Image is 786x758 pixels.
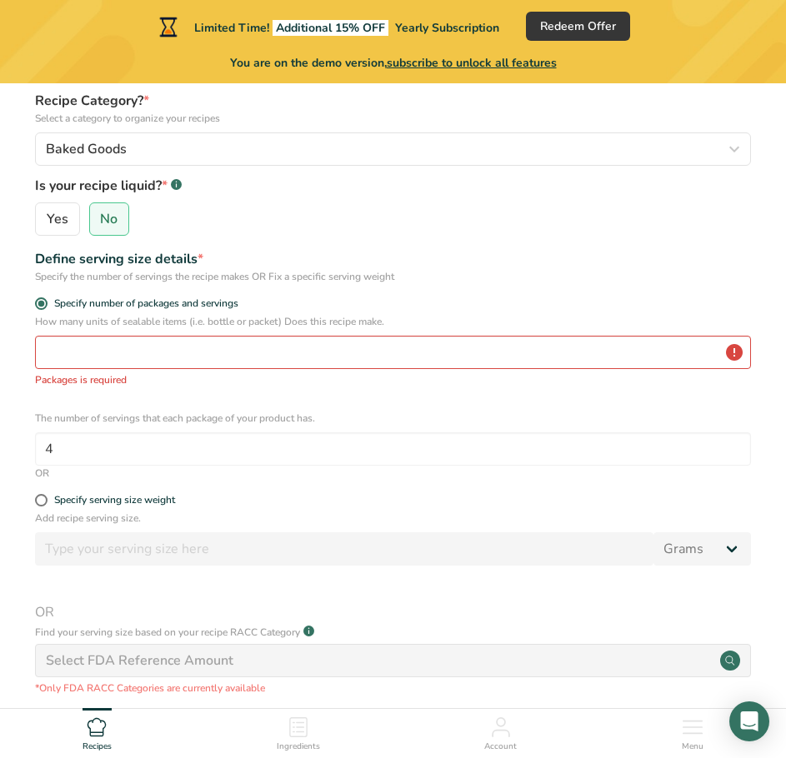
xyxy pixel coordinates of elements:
a: Recipes [83,709,112,754]
label: Recipe Category? [35,91,751,126]
div: Open Intercom Messenger [729,701,769,741]
span: OR [35,602,751,622]
span: No [100,211,118,227]
p: Packages is required [35,372,751,387]
p: Find your serving size based on your recipe RACC Category [35,625,300,640]
p: How many units of sealable items (i.e. bottle or packet) Does this recipe make. [35,314,751,329]
span: Account [484,741,517,753]
button: Baked Goods [35,132,751,166]
span: subscribe to unlock all features [387,55,557,71]
span: Recipes [83,741,112,753]
p: Add recipe serving size. [35,511,751,526]
button: Redeem Offer [526,12,630,41]
span: Redeem Offer [540,17,616,35]
span: Yearly Subscription [395,20,499,36]
label: Is your recipe liquid? [35,176,751,196]
span: Additional 15% OFF [273,20,388,36]
p: The number of servings that each package of your product has. [35,411,751,426]
div: Specify serving size weight [54,494,175,506]
p: Select a category to organize your recipes [35,111,751,126]
div: OR [35,466,751,481]
span: Baked Goods [46,139,127,159]
div: Specify the number of servings the recipe makes OR Fix a specific serving weight [35,269,751,284]
span: Ingredients [277,741,320,753]
span: Yes [47,211,68,227]
input: Type your serving size here [35,532,653,566]
span: Specify number of packages and servings [48,297,238,310]
a: Ingredients [277,709,320,754]
div: Limited Time! [156,17,499,37]
span: Menu [682,741,703,753]
div: Select FDA Reference Amount [46,651,233,671]
a: Account [484,709,517,754]
span: You are on the demo version, [230,54,557,72]
p: *Only FDA RACC Categories are currently available [35,681,751,696]
div: Define serving size details [35,249,751,269]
